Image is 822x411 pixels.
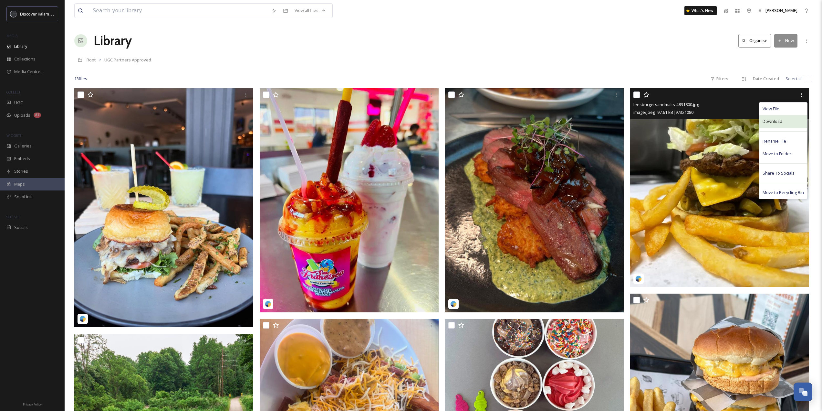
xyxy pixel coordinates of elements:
[635,276,642,282] img: snapsea-logo.png
[765,7,797,13] span: [PERSON_NAME]
[763,118,782,124] span: Download
[74,88,253,327] img: lakeburgertavern-5127367.jpg
[763,189,804,196] span: Move to Recycling Bin
[6,214,19,219] span: SOCIALS
[763,138,786,144] span: Rename File
[79,316,86,322] img: snapsea-logo.png
[14,194,32,200] span: SnapLink
[34,113,41,118] div: 87
[87,57,96,63] span: Root
[445,88,624,312] img: chefskidrew-4954290.jpg
[291,4,329,17] a: View all files
[87,56,96,64] a: Root
[786,76,803,82] span: Select all
[450,301,457,307] img: snapsea-logo.png
[6,33,18,38] span: MEDIA
[738,34,771,47] button: Organise
[774,34,797,47] button: New
[265,301,271,307] img: snapsea-logo.png
[14,156,30,162] span: Embeds
[630,88,809,287] img: leesburgersandmalts-4831800.jpg
[750,72,782,85] div: Date Created
[260,88,439,312] img: sanfran_kalamazoo-1818487.jpg
[755,4,801,17] a: [PERSON_NAME]
[633,102,699,107] span: leesburgersandmalts-4831800.jpg
[14,143,32,149] span: Galleries
[738,34,774,47] a: Organise
[763,151,791,157] span: Move to Folder
[14,43,27,49] span: Library
[14,56,36,62] span: Collections
[23,400,42,408] a: Privacy Policy
[23,402,42,406] span: Privacy Policy
[6,133,21,138] span: WIDGETS
[74,76,87,82] span: 13 file s
[633,109,693,115] span: image/jpeg | 97.61 kB | 973 x 1080
[104,57,151,63] span: UGC Partners Approved
[14,100,23,106] span: UGC
[707,72,732,85] div: Filters
[14,69,43,75] span: Media Centres
[10,11,17,17] img: channels4_profile.jpg
[6,90,20,94] span: COLLECT
[763,106,779,112] span: View File
[14,112,30,118] span: Uploads
[89,4,268,18] input: Search your library
[20,11,59,17] span: Discover Kalamazoo
[14,181,25,187] span: Maps
[794,383,812,401] button: Open Chat
[684,6,717,15] a: What's New
[14,168,28,174] span: Stories
[14,224,28,231] span: Socials
[763,170,795,176] span: Share To Socials
[94,31,132,50] a: Library
[104,56,151,64] a: UGC Partners Approved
